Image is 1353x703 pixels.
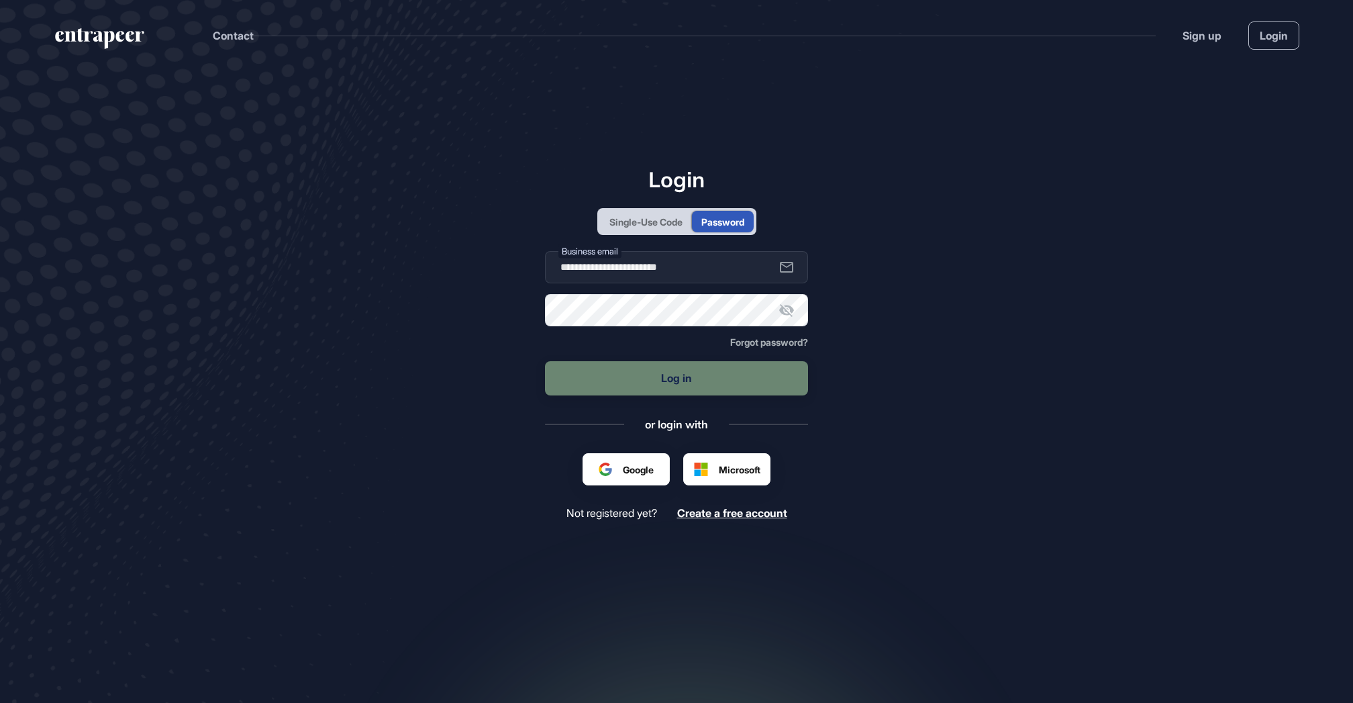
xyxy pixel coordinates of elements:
a: Login [1248,21,1299,50]
div: Password [701,215,744,229]
button: Log in [545,361,808,395]
div: Single-Use Code [609,215,683,229]
a: Sign up [1183,28,1221,44]
span: Forgot password? [730,336,808,348]
span: Not registered yet? [566,507,657,520]
a: entrapeer-logo [54,28,146,54]
a: Create a free account [677,507,787,520]
h1: Login [545,167,808,192]
label: Business email [558,244,621,259]
a: Forgot password? [730,337,808,348]
span: Create a free account [677,506,787,520]
button: Contact [213,27,254,44]
div: or login with [645,417,708,432]
span: Microsoft [719,463,760,477]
